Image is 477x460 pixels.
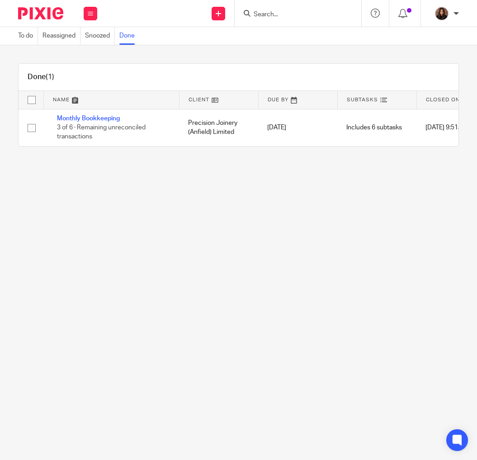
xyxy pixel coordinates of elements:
span: Subtasks [347,97,378,102]
h1: Done [28,72,54,82]
span: Includes 6 subtasks [346,124,402,131]
span: (1) [46,73,54,81]
td: Precision Joinery (Anfield) Limited [179,109,258,146]
input: Search [253,11,334,19]
span: 3 of 6 · Remaining unreconciled transactions [57,124,146,140]
a: Done [119,27,139,45]
a: To do [18,27,38,45]
a: Reassigned [43,27,80,45]
img: Headshot.jpg [434,6,449,21]
a: Snoozed [85,27,115,45]
td: [DATE] [258,109,337,146]
a: Monthly Bookkeeping [57,115,120,122]
img: Pixie [18,7,63,19]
